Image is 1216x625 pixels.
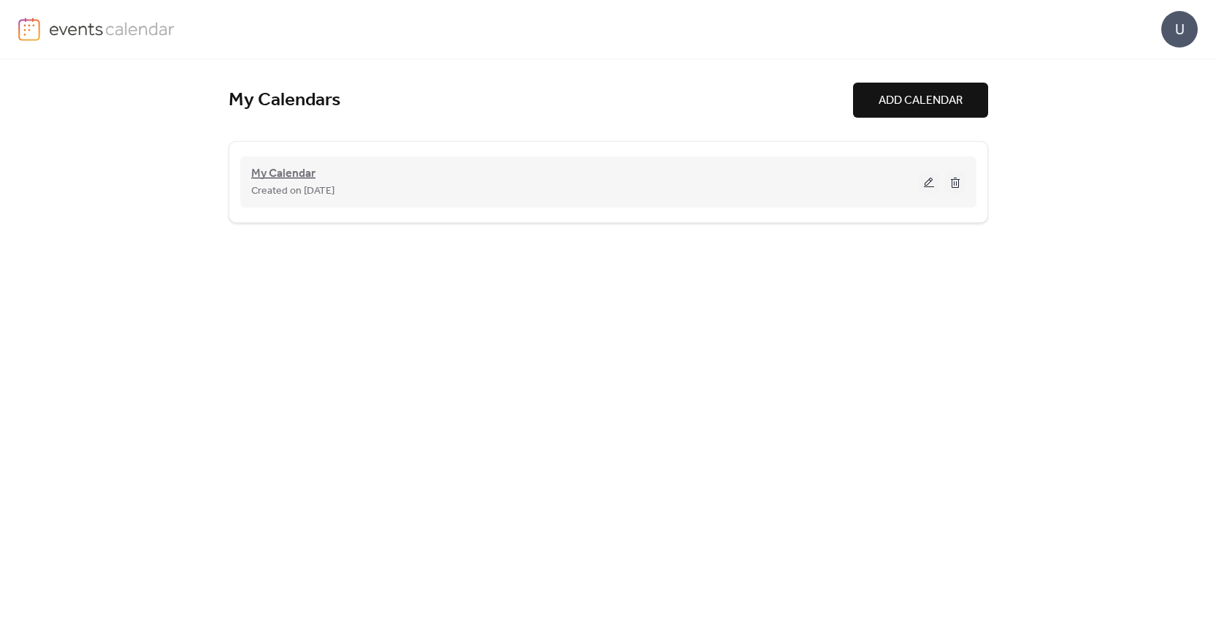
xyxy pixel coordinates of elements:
[853,83,988,118] button: ADD CALENDAR
[18,18,40,41] img: logo
[251,183,334,200] span: Created on [DATE]
[1161,11,1198,48] div: U
[879,92,963,110] span: ADD CALENDAR
[251,170,316,178] a: My Calendar
[229,88,853,113] div: My Calendars
[49,18,175,39] img: logo-type
[251,165,316,183] span: My Calendar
